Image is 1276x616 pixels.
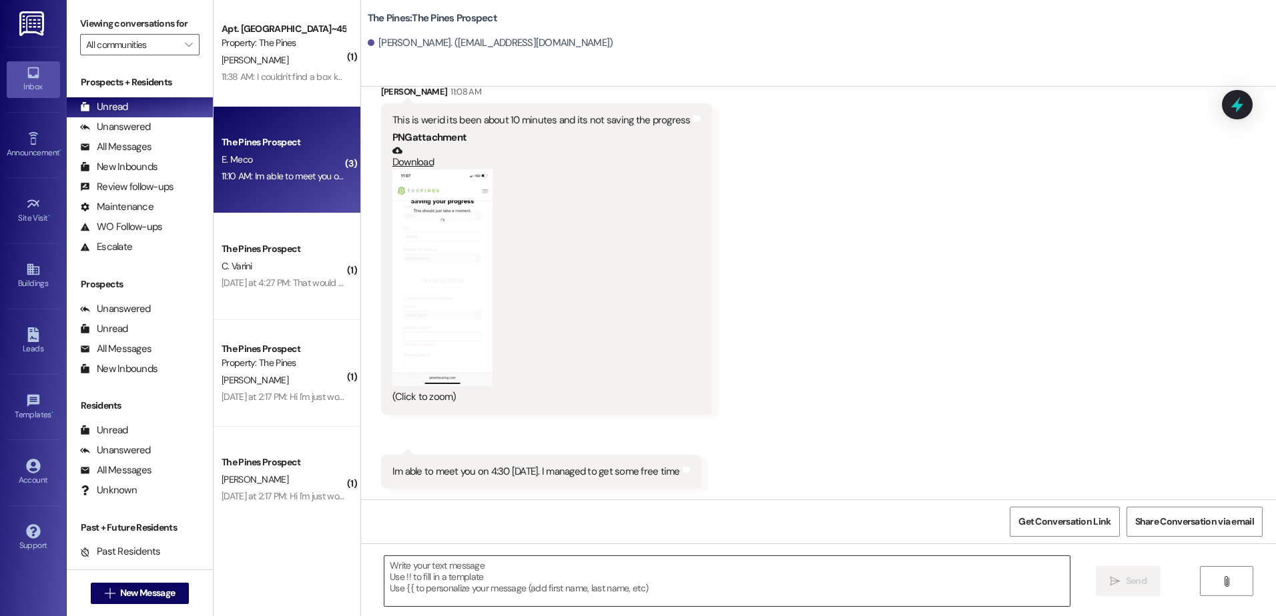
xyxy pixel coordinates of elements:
[80,160,157,174] div: New Inbounds
[7,389,60,425] a: Templates •
[80,220,162,234] div: WO Follow-ups
[222,473,288,485] span: [PERSON_NAME]
[80,180,174,194] div: Review follow-ups
[222,391,631,403] div: [DATE] at 2:17 PM: Hi I'm just wondering when I'll be getting my security deposit back from sprin...
[80,322,128,336] div: Unread
[59,146,61,155] span: •
[368,11,497,25] b: The Pines: The Pines Prospect
[185,39,192,50] i: 
[392,131,466,144] b: PNG attachment
[7,258,60,294] a: Buildings
[222,374,288,386] span: [PERSON_NAME]
[80,302,151,316] div: Unanswered
[80,545,161,559] div: Past Residents
[80,120,151,134] div: Unanswered
[80,200,153,214] div: Maintenance
[80,463,151,477] div: All Messages
[392,465,680,479] div: Im able to meet you on 4:30 [DATE]. I managed to get some free time
[80,362,157,376] div: New Inbounds
[86,34,178,55] input: All communities
[80,100,128,114] div: Unread
[67,75,213,89] div: Prospects + Residents
[7,455,60,491] a: Account
[80,483,137,497] div: Unknown
[222,170,521,182] div: 11:10 AM: Im able to meet you on 4:30 [DATE]. I managed to get some free time
[19,11,47,36] img: ResiDesk Logo
[222,242,345,256] div: The Pines Prospect
[80,140,151,154] div: All Messages
[222,277,417,289] div: [DATE] at 4:27 PM: That would be great. Thank you!
[80,13,200,34] label: Viewing conversations for
[1221,576,1231,587] i: 
[392,145,691,169] a: Download
[80,443,151,457] div: Unanswered
[368,36,613,50] div: [PERSON_NAME]. ([EMAIL_ADDRESS][DOMAIN_NAME])
[222,22,345,36] div: Apt. [GEOGRAPHIC_DATA]~45~B, 1 The Pines (Men's) South
[1110,576,1120,587] i: 
[105,588,115,599] i: 
[51,408,53,417] span: •
[392,390,691,404] div: (Click to zoom)
[392,169,493,386] button: Zoom image
[7,193,60,229] a: Site Visit •
[222,36,345,50] div: Property: The Pines
[7,61,60,97] a: Inbox
[67,277,213,291] div: Prospects
[222,260,252,272] span: C. Varini
[222,490,631,502] div: [DATE] at 2:17 PM: Hi I'm just wondering when I'll be getting my security deposit back from sprin...
[48,211,50,221] span: •
[80,342,151,356] div: All Messages
[80,423,128,437] div: Unread
[1018,515,1110,529] span: Get Conversation Link
[222,54,288,66] span: [PERSON_NAME]
[222,153,252,165] span: E. Meco
[80,240,132,254] div: Escalate
[67,399,213,413] div: Residents
[1127,507,1263,537] button: Share Conversation via email
[392,113,691,127] div: This is werid its been about 10 minutes and its not saving the progress
[120,586,175,600] span: New Message
[447,85,481,99] div: 11:08 AM
[222,455,345,469] div: The Pines Prospect
[222,342,345,356] div: The Pines Prospect
[222,356,345,370] div: Property: The Pines
[7,520,60,556] a: Support
[222,135,345,149] div: The Pines Prospect
[1135,515,1254,529] span: Share Conversation via email
[7,323,60,359] a: Leads
[381,85,712,103] div: [PERSON_NAME]
[1010,507,1119,537] button: Get Conversation Link
[1096,566,1161,596] button: Send
[67,521,213,535] div: Past + Future Residents
[91,583,190,604] button: New Message
[222,71,404,83] div: 11:38 AM: I couldn't find a box key in my mailbox.
[1126,574,1147,588] span: Send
